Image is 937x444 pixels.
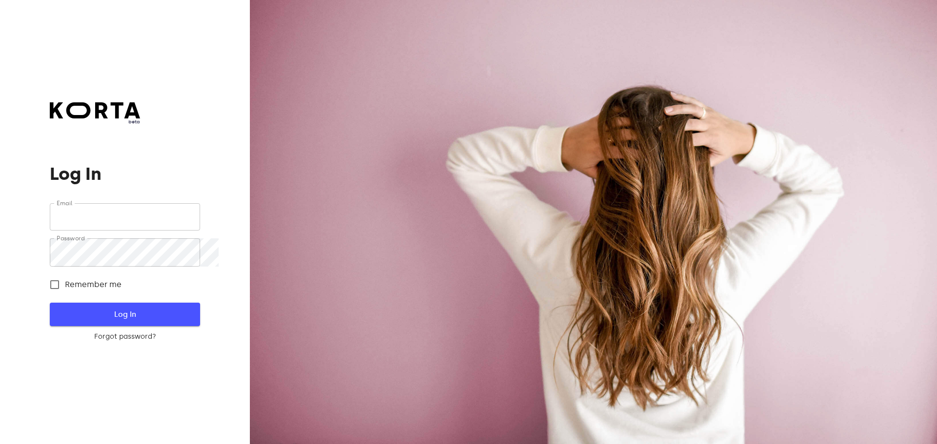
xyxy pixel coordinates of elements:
span: Log In [65,308,184,321]
h1: Log In [50,164,200,184]
span: Remember me [65,279,122,290]
button: Log In [50,303,200,326]
a: beta [50,102,140,125]
span: beta [50,118,140,125]
a: Forgot password? [50,332,200,342]
img: Korta [50,102,140,118]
